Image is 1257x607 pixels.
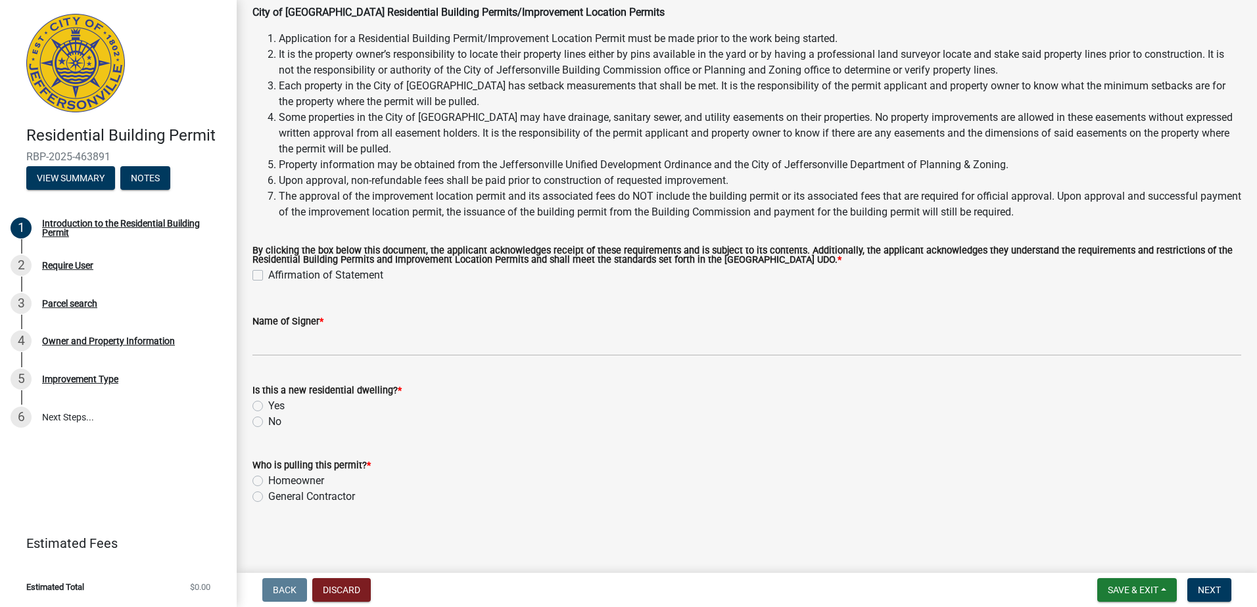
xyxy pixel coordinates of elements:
div: Parcel search [42,299,97,308]
li: The approval of the improvement location permit and its associated fees do NOT include the buildi... [279,189,1241,220]
span: Save & Exit [1108,585,1158,595]
li: Upon approval, non-refundable fees shall be paid prior to construction of requested improvement. [279,173,1241,189]
span: Next [1198,585,1221,595]
li: Some properties in the City of [GEOGRAPHIC_DATA] may have drainage, sanitary sewer, and utility e... [279,110,1241,157]
span: $0.00 [190,583,210,591]
label: Yes [268,398,285,414]
span: Estimated Total [26,583,84,591]
button: Notes [120,166,170,190]
button: Next [1187,578,1231,602]
label: General Contractor [268,489,355,505]
label: Affirmation of Statement [268,267,383,283]
label: Homeowner [268,473,324,489]
label: No [268,414,281,430]
div: Require User [42,261,93,270]
div: 4 [11,330,32,351]
li: Property information may be obtained from the Jeffersonville Unified Development Ordinance and th... [279,157,1241,173]
button: Back [262,578,307,602]
li: Application for a Residential Building Permit/Improvement Location Permit must be made prior to t... [279,31,1241,47]
h4: Residential Building Permit [26,126,226,145]
img: City of Jeffersonville, Indiana [26,14,125,112]
div: Introduction to the Residential Building Permit [42,219,216,237]
label: By clicking the box below this document, the applicant acknowledges receipt of these requirements... [252,246,1241,265]
label: Is this a new residential dwelling? [252,386,402,395]
wm-modal-confirm: Summary [26,173,115,184]
wm-modal-confirm: Notes [120,173,170,184]
button: Save & Exit [1097,578,1177,602]
div: Owner and Property Information [42,336,175,346]
a: Estimated Fees [11,530,216,556]
strong: City of [GEOGRAPHIC_DATA] Residential Building Permits/Improvement Location Permits [252,6,665,18]
button: Discard [312,578,371,602]
li: It is the property owner’s responsibility to locate their property lines either by pins available... [279,47,1241,78]
div: 2 [11,255,32,276]
div: 3 [11,293,32,314]
li: Each property in the City of [GEOGRAPHIC_DATA] has setback measurements that shall be met. It is ... [279,78,1241,110]
div: 5 [11,369,32,390]
label: Who is pulling this permit? [252,461,371,470]
button: View Summary [26,166,115,190]
span: RBP-2025-463891 [26,150,210,163]
div: 6 [11,407,32,428]
span: Back [273,585,296,595]
div: 1 [11,217,32,238]
div: Improvement Type [42,374,118,384]
label: Name of Signer [252,317,323,326]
